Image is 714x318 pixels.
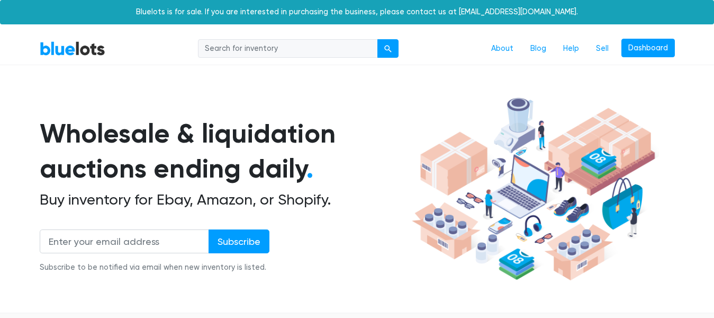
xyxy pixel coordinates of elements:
[40,229,209,253] input: Enter your email address
[621,39,675,58] a: Dashboard
[588,39,617,59] a: Sell
[522,39,555,59] a: Blog
[40,41,105,56] a: BlueLots
[555,39,588,59] a: Help
[408,93,659,286] img: hero-ee84e7d0318cb26816c560f6b4441b76977f77a177738b4e94f68c95b2b83dbb.png
[209,229,269,253] input: Subscribe
[306,153,313,184] span: .
[40,116,408,187] h1: Wholesale & liquidation auctions ending daily
[40,191,408,209] h2: Buy inventory for Ebay, Amazon, or Shopify.
[483,39,522,59] a: About
[198,39,378,58] input: Search for inventory
[40,262,269,273] div: Subscribe to be notified via email when new inventory is listed.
